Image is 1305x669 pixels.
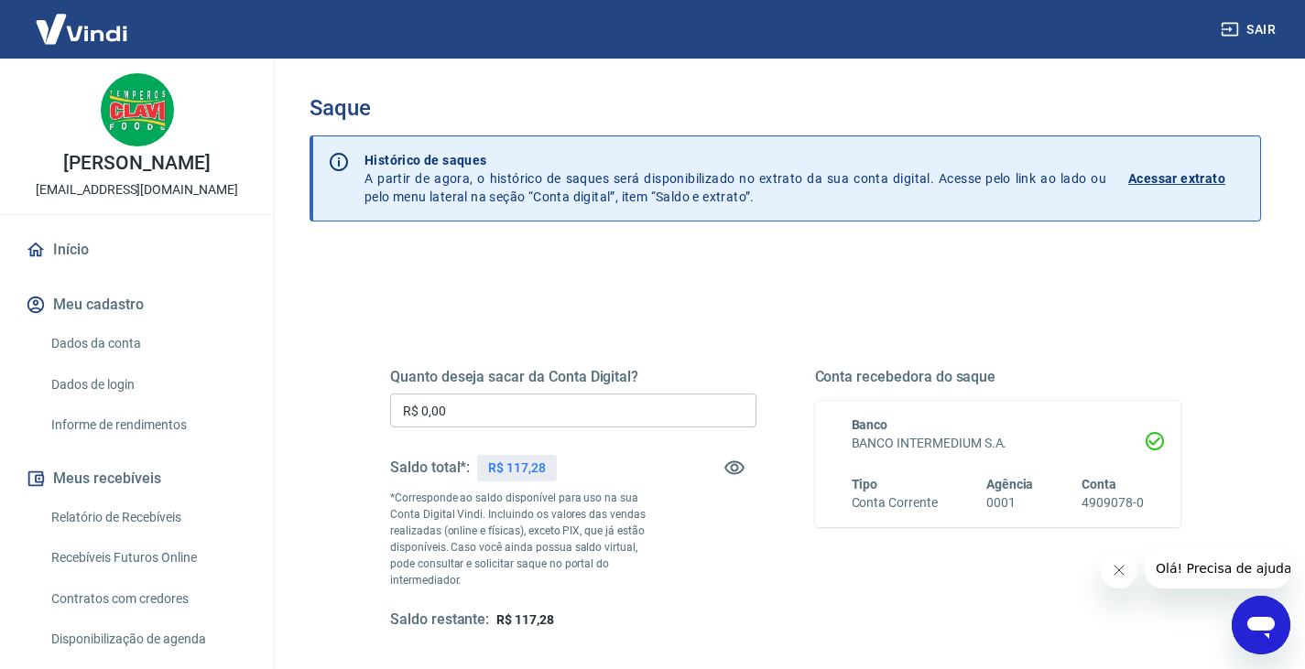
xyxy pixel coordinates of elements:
a: Início [22,230,252,270]
h6: Conta Corrente [852,493,938,513]
p: A partir de agora, o histórico de saques será disponibilizado no extrato da sua conta digital. Ac... [364,151,1106,206]
p: R$ 117,28 [488,459,546,478]
span: Olá! Precisa de ajuda? [11,13,154,27]
p: Histórico de saques [364,151,1106,169]
p: Acessar extrato [1128,169,1225,188]
h6: 0001 [986,493,1034,513]
span: Tipo [852,477,878,491]
iframe: Botão para abrir a janela de mensagens [1232,596,1290,654]
a: Dados da conta [44,325,252,362]
p: *Corresponde ao saldo disponível para uso na sua Conta Digital Vindi. Incluindo os valores das ve... [390,490,665,588]
iframe: Mensagem da empresa [1145,548,1290,588]
h5: Conta recebedora do saque [815,368,1181,386]
img: Vindi [22,1,141,57]
span: Agência [986,477,1034,491]
h5: Saldo restante: [390,610,489,630]
span: Conta [1082,477,1116,491]
p: [EMAIL_ADDRESS][DOMAIN_NAME] [36,180,238,200]
span: Banco [852,417,888,432]
h3: Saque [310,95,1261,121]
a: Informe de rendimentos [44,406,252,444]
button: Sair [1217,13,1283,47]
a: Disponibilização de agenda [44,620,252,658]
h5: Saldo total*: [390,459,470,477]
h6: BANCO INTERMEDIUM S.A. [852,434,1145,453]
span: R$ 117,28 [496,612,554,627]
a: Recebíveis Futuros Online [44,539,252,577]
iframe: Fechar mensagem [1101,552,1137,588]
a: Contratos com credores [44,580,252,618]
a: Relatório de Recebíveis [44,499,252,536]
h6: 4909078-0 [1082,493,1144,513]
p: [PERSON_NAME] [63,154,210,173]
a: Dados de login [44,366,252,404]
button: Meus recebíveis [22,459,252,499]
img: 4a9885e4-7c89-429e-b3cd-401ef6b3654a.jpeg [101,73,174,146]
a: Acessar extrato [1128,151,1245,206]
h5: Quanto deseja sacar da Conta Digital? [390,368,756,386]
button: Meu cadastro [22,285,252,325]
